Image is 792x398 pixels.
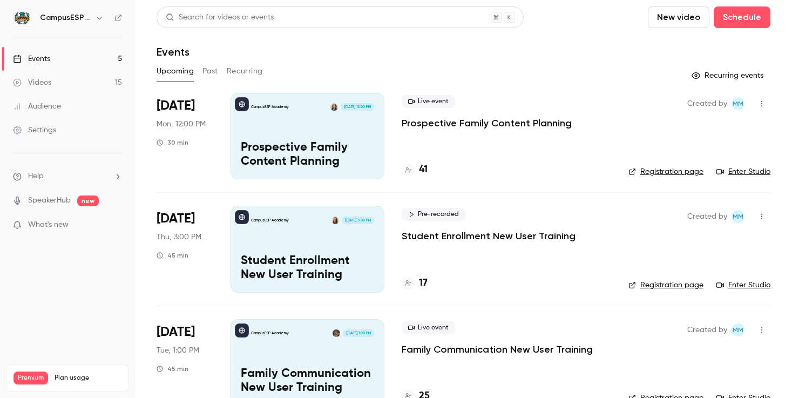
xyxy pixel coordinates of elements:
[77,195,99,206] span: new
[13,372,48,384] span: Premium
[733,210,743,223] span: MM
[732,97,744,110] span: Mairin Matthews
[402,321,455,334] span: Live event
[13,77,51,88] div: Videos
[241,254,374,282] p: Student Enrollment New User Training
[342,217,374,224] span: [DATE] 3:00 PM
[231,93,384,179] a: Prospective Family Content PlanningCampusESP AcademyKerri Meeks-Griffin[DATE] 12:00 PMProspective...
[202,63,218,80] button: Past
[157,206,213,292] div: Sep 18 Thu, 3:00 PM (America/New York)
[28,219,69,231] span: What's new
[251,218,289,223] p: CampusESP Academy
[157,93,213,179] div: Sep 15 Mon, 12:00 PM (America/New York)
[157,138,188,147] div: 30 min
[687,210,727,223] span: Created by
[716,280,770,291] a: Enter Studio
[13,9,31,26] img: CampusESP Academy
[419,276,428,291] h4: 17
[13,101,61,112] div: Audience
[402,276,428,291] a: 17
[241,141,374,169] p: Prospective Family Content Planning
[55,374,121,382] span: Plan usage
[13,125,56,136] div: Settings
[28,171,44,182] span: Help
[157,365,188,373] div: 45 min
[687,67,770,84] button: Recurring events
[157,45,189,58] h1: Events
[628,166,703,177] a: Registration page
[166,12,274,23] div: Search for videos or events
[343,329,374,337] span: [DATE] 1:00 PM
[733,323,743,336] span: MM
[402,163,428,177] a: 41
[402,230,576,242] a: Student Enrollment New User Training
[157,97,195,114] span: [DATE]
[231,206,384,292] a: Student Enrollment New User TrainingCampusESP AcademyMairin Matthews[DATE] 3:00 PMStudent Enrollm...
[333,329,340,337] img: Mira Gandhi
[40,12,91,23] h6: CampusESP Academy
[628,280,703,291] a: Registration page
[341,103,374,111] span: [DATE] 12:00 PM
[648,6,709,28] button: New video
[241,367,374,395] p: Family Communication New User Training
[28,195,71,206] a: SpeakerHub
[331,217,339,224] img: Mairin Matthews
[419,163,428,177] h4: 41
[157,251,188,260] div: 45 min
[716,166,770,177] a: Enter Studio
[157,345,199,356] span: Tue, 1:00 PM
[157,119,206,130] span: Mon, 12:00 PM
[109,220,122,230] iframe: Noticeable Trigger
[13,171,122,182] li: help-dropdown-opener
[732,323,744,336] span: Mairin Matthews
[402,343,593,356] a: Family Communication New User Training
[157,323,195,341] span: [DATE]
[251,104,289,110] p: CampusESP Academy
[13,53,50,64] div: Events
[687,323,727,336] span: Created by
[157,232,201,242] span: Thu, 3:00 PM
[733,97,743,110] span: MM
[251,330,289,336] p: CampusESP Academy
[687,97,727,110] span: Created by
[157,210,195,227] span: [DATE]
[402,95,455,108] span: Live event
[330,103,338,111] img: Kerri Meeks-Griffin
[402,208,465,221] span: Pre-recorded
[714,6,770,28] button: Schedule
[402,117,572,130] a: Prospective Family Content Planning
[157,63,194,80] button: Upcoming
[227,63,263,80] button: Recurring
[732,210,744,223] span: Mairin Matthews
